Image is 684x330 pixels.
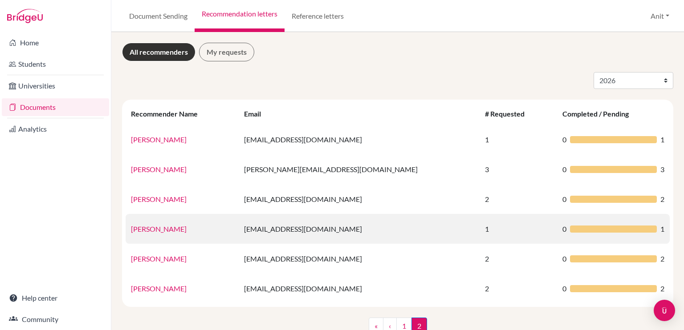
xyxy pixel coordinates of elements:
td: 3 [480,154,557,184]
a: [PERSON_NAME] [131,225,187,233]
a: Home [2,34,109,52]
span: 2 [660,194,664,205]
span: 0 [562,164,566,175]
div: Completed / Pending [562,109,638,118]
span: 3 [660,164,664,175]
a: [PERSON_NAME] [131,195,187,203]
a: All recommenders [122,43,195,61]
span: 1 [660,134,664,145]
div: Email [244,109,270,118]
a: Community [2,310,109,328]
td: 1 [480,125,557,154]
a: Students [2,55,109,73]
td: [EMAIL_ADDRESS][DOMAIN_NAME] [239,184,480,214]
td: 2 [480,274,557,303]
button: Anit [647,8,673,24]
span: 0 [562,194,566,205]
span: 0 [562,254,566,264]
a: My requests [199,43,254,61]
td: [EMAIL_ADDRESS][DOMAIN_NAME] [239,214,480,244]
a: Help center [2,289,109,307]
td: [EMAIL_ADDRESS][DOMAIN_NAME] [239,244,480,274]
span: 0 [562,224,566,234]
span: 2 [660,254,664,264]
div: # Requested [485,109,533,118]
td: [EMAIL_ADDRESS][DOMAIN_NAME] [239,125,480,154]
td: 2 [480,184,557,214]
img: Bridge-U [7,9,43,23]
div: Recommender Name [131,109,207,118]
span: 0 [562,283,566,294]
a: [PERSON_NAME] [131,284,187,293]
a: Analytics [2,120,109,138]
span: 1 [660,224,664,234]
span: 2 [660,283,664,294]
a: [PERSON_NAME] [131,165,187,173]
a: [PERSON_NAME] [131,135,187,144]
a: Universities [2,77,109,95]
td: 1 [480,214,557,244]
div: Open Intercom Messenger [654,300,675,321]
span: 0 [562,134,566,145]
td: [PERSON_NAME][EMAIL_ADDRESS][DOMAIN_NAME] [239,154,480,184]
td: 2 [480,244,557,274]
a: [PERSON_NAME] [131,254,187,263]
a: Documents [2,98,109,116]
td: [EMAIL_ADDRESS][DOMAIN_NAME] [239,274,480,303]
